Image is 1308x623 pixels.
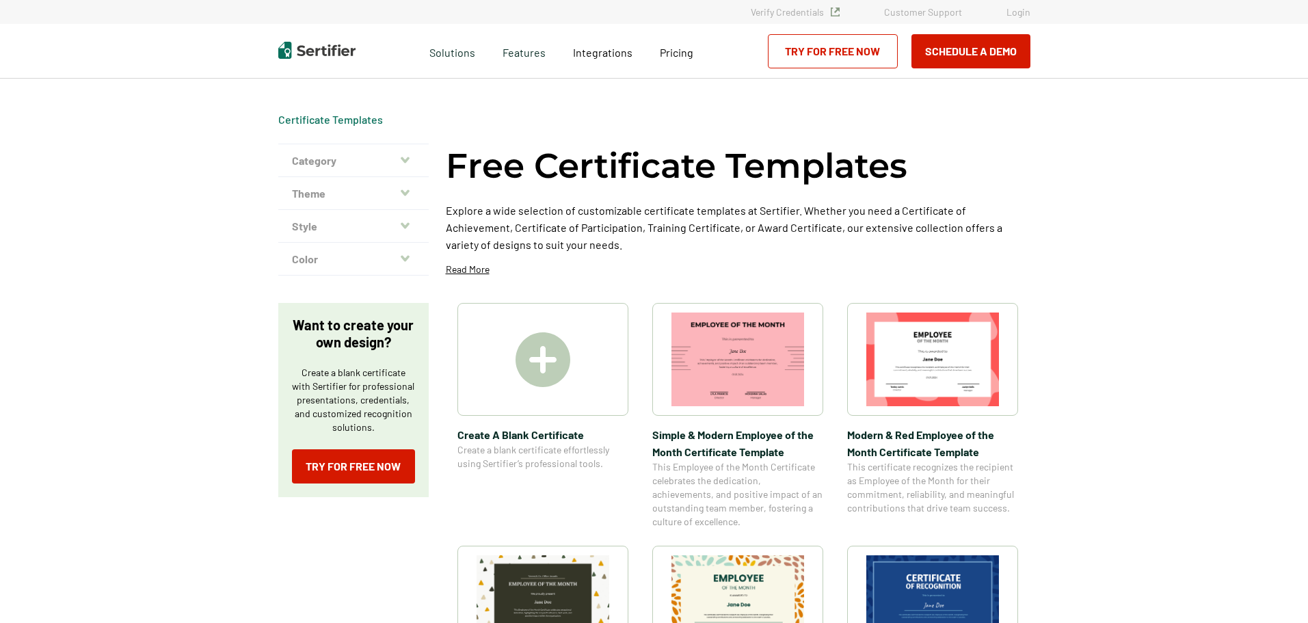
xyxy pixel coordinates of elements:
[516,332,570,387] img: Create A Blank Certificate
[573,46,632,59] span: Integrations
[278,177,429,210] button: Theme
[446,144,907,188] h1: Free Certificate Templates
[278,210,429,243] button: Style
[652,426,823,460] span: Simple & Modern Employee of the Month Certificate Template
[278,144,429,177] button: Category
[573,42,632,59] a: Integrations
[278,42,356,59] img: Sertifier | Digital Credentialing Platform
[446,263,490,276] p: Read More
[278,113,383,127] div: Breadcrumb
[751,6,840,18] a: Verify Credentials
[1006,6,1030,18] a: Login
[457,426,628,443] span: Create A Blank Certificate
[847,460,1018,515] span: This certificate recognizes the recipient as Employee of the Month for their commitment, reliabil...
[429,42,475,59] span: Solutions
[292,317,415,351] p: Want to create your own design?
[768,34,898,68] a: Try for Free Now
[866,313,999,406] img: Modern & Red Employee of the Month Certificate Template
[457,443,628,470] span: Create a blank certificate effortlessly using Sertifier’s professional tools.
[831,8,840,16] img: Verified
[847,426,1018,460] span: Modern & Red Employee of the Month Certificate Template
[292,366,415,434] p: Create a blank certificate with Sertifier for professional presentations, credentials, and custom...
[446,202,1030,253] p: Explore a wide selection of customizable certificate templates at Sertifier. Whether you need a C...
[660,42,693,59] a: Pricing
[652,460,823,529] span: This Employee of the Month Certificate celebrates the dedication, achievements, and positive impa...
[278,113,383,126] a: Certificate Templates
[847,303,1018,529] a: Modern & Red Employee of the Month Certificate TemplateModern & Red Employee of the Month Certifi...
[652,303,823,529] a: Simple & Modern Employee of the Month Certificate TemplateSimple & Modern Employee of the Month C...
[292,449,415,483] a: Try for Free Now
[660,46,693,59] span: Pricing
[671,313,804,406] img: Simple & Modern Employee of the Month Certificate Template
[503,42,546,59] span: Features
[884,6,962,18] a: Customer Support
[278,243,429,276] button: Color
